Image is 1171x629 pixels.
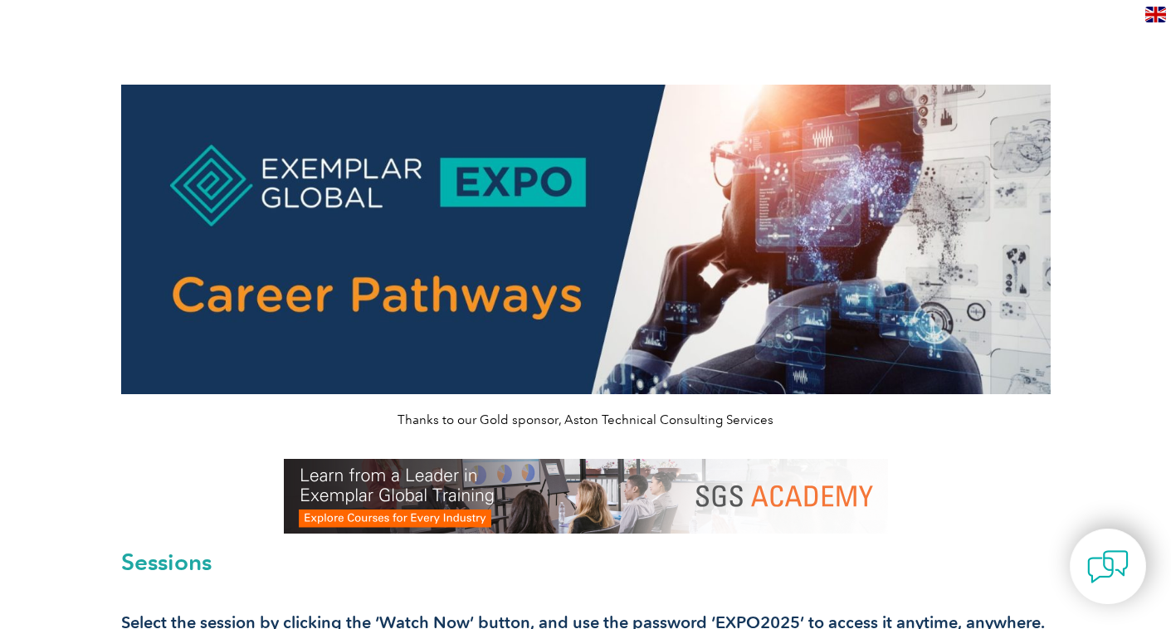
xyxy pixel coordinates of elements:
img: en [1145,7,1166,22]
img: contact-chat.png [1087,546,1129,588]
img: SGS [284,459,888,534]
p: Thanks to our Gold sponsor, Aston Technical Consulting Services [121,411,1051,429]
img: career pathways [121,85,1051,394]
h2: Sessions [121,550,1051,573]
